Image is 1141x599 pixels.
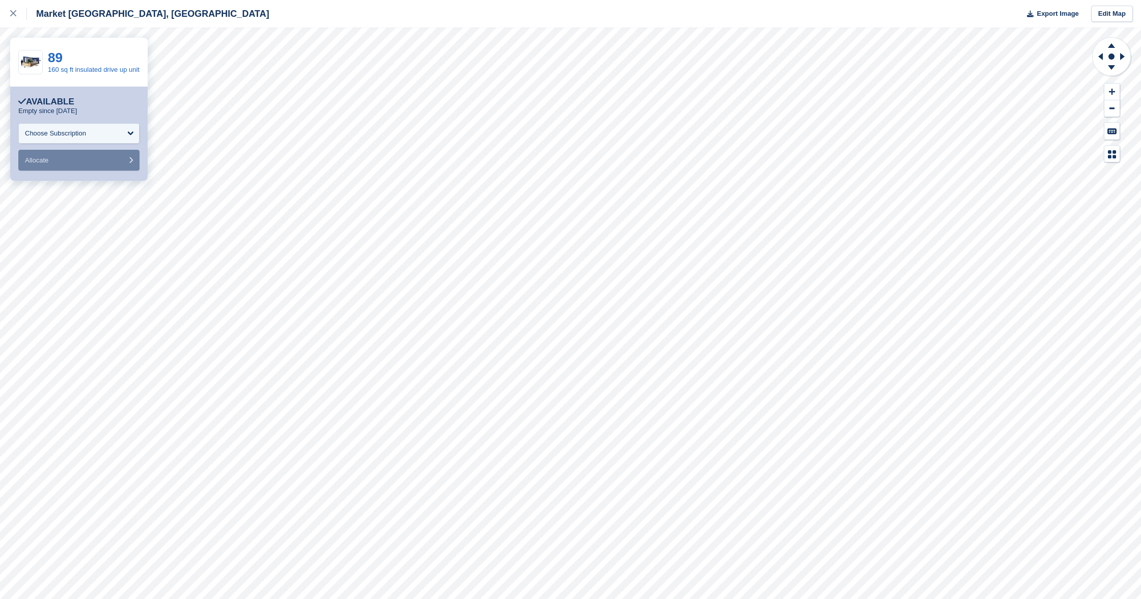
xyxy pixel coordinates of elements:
[1091,6,1133,22] a: Edit Map
[1104,100,1120,117] button: Zoom Out
[25,156,48,164] span: Allocate
[1104,84,1120,100] button: Zoom In
[18,107,77,115] p: Empty since [DATE]
[1104,146,1120,162] button: Map Legend
[19,53,42,71] img: 20-ft-container.jpg
[1104,123,1120,140] button: Keyboard Shortcuts
[1021,6,1079,22] button: Export Image
[48,50,63,65] a: 89
[18,97,74,107] div: Available
[48,66,140,73] a: 160 sq ft insulated drive up unit
[1037,9,1078,19] span: Export Image
[18,150,140,171] button: Allocate
[25,128,86,139] div: Choose Subscription
[27,8,269,20] div: Market [GEOGRAPHIC_DATA], [GEOGRAPHIC_DATA]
